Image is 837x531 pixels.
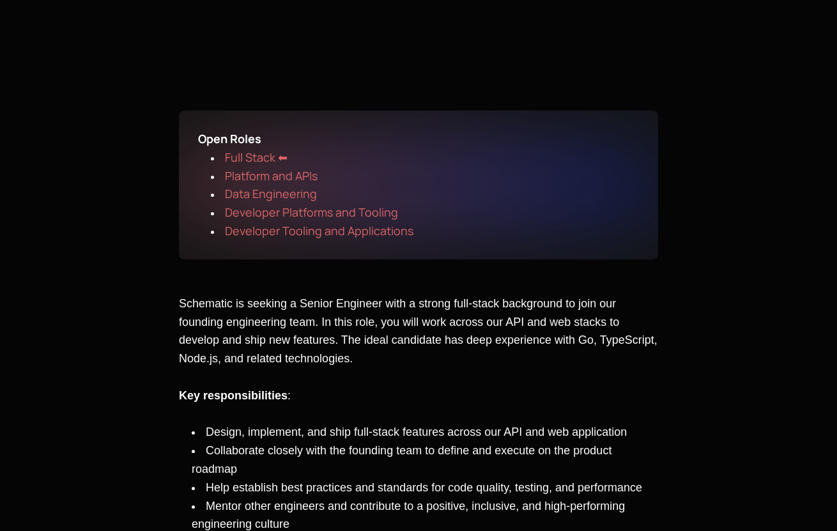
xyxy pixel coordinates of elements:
[192,444,615,475] span: Collaborate closely with the founding team to define and execute on the product roadmap
[225,150,288,165] span: Full Stack ⬅
[206,426,627,438] span: Design, implement, and ship full-stack features across our API and web application
[225,189,317,200] a: Data Engineering
[225,171,318,182] a: Platform and APIs
[225,226,413,237] a: Developer Tooling and Applications
[225,208,398,219] a: Developer Platforms and Tooling
[288,389,291,402] span: :
[198,131,261,146] span: Open Roles
[179,297,661,365] span: Schematic is seeking a Senior Engineer with a strong full-stack background to join our founding e...
[225,204,398,220] span: Developer Platforms and Tooling
[206,481,642,494] span: Help establish best practices and standards for code quality, testing, and performance
[179,389,288,402] span: Key responsibilities
[192,500,628,531] span: Mentor other engineers and contribute to a positive, inclusive, and high-performing engineering c...
[225,223,413,238] span: Developer Tooling and Applications
[225,153,288,164] a: Full Stack ⬅
[225,168,318,183] span: Platform and APIs
[225,186,317,201] span: Data Engineering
